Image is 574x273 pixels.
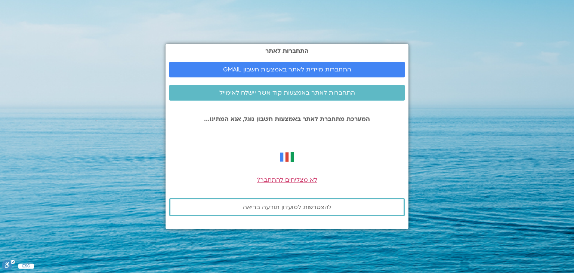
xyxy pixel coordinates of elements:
p: המערכת מתחברת לאתר באמצעות חשבון גוגל, אנא המתינו... [169,116,405,122]
span: התחברות לאתר באמצעות קוד אשר יישלח לאימייל [219,89,355,96]
a: להצטרפות למועדון תודעה בריאה [169,198,405,216]
span: התחברות מיידית לאתר באמצעות חשבון GMAIL [223,66,351,73]
a: התחברות לאתר באמצעות קוד אשר יישלח לאימייל [169,85,405,101]
a: לא מצליחים להתחבר? [257,176,317,184]
span: להצטרפות למועדון תודעה בריאה [243,204,331,211]
h2: התחברות לאתר [169,47,405,54]
a: התחברות מיידית לאתר באמצעות חשבון GMAIL [169,62,405,77]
